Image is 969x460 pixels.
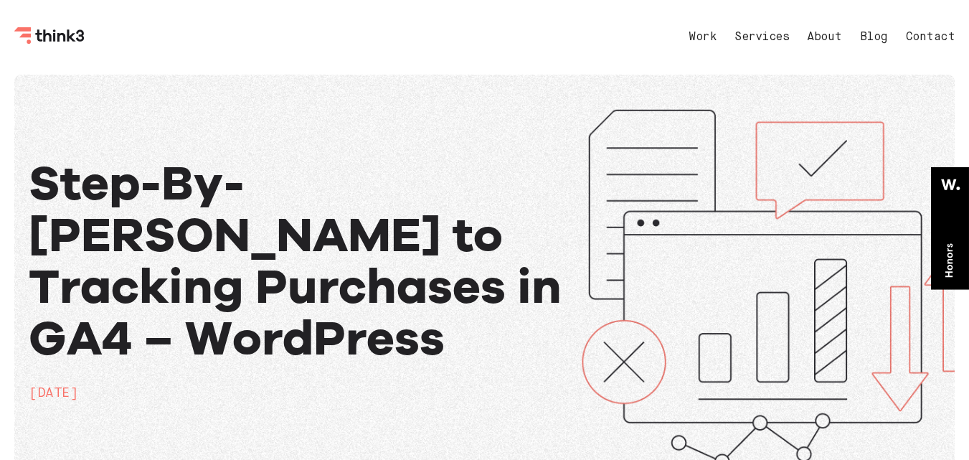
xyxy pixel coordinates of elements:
a: Contact [906,32,955,43]
a: Blog [860,32,888,43]
h2: [DATE] [29,385,629,402]
a: Services [734,32,789,43]
h1: Step-By-[PERSON_NAME] to Tracking Purchases in GA4 – WordPress [29,156,629,363]
a: Work [689,32,717,43]
a: About [807,32,842,43]
a: Think3 Logo [14,33,86,47]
